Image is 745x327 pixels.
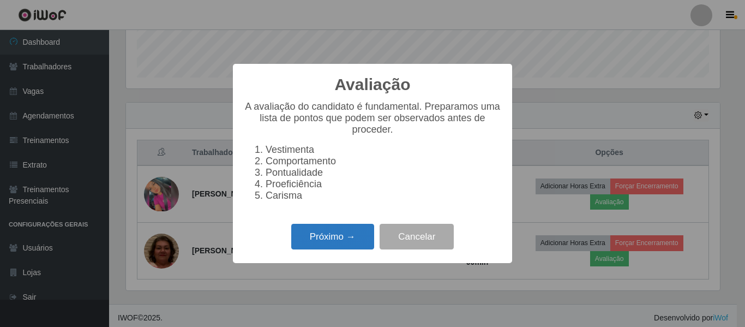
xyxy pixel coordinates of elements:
[244,101,501,135] p: A avaliação do candidato é fundamental. Preparamos uma lista de pontos que podem ser observados a...
[335,75,411,94] h2: Avaliação
[266,179,501,190] li: Proeficiência
[291,224,374,249] button: Próximo →
[266,190,501,201] li: Carisma
[266,156,501,167] li: Comportamento
[266,144,501,156] li: Vestimenta
[266,167,501,179] li: Pontualidade
[380,224,454,249] button: Cancelar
